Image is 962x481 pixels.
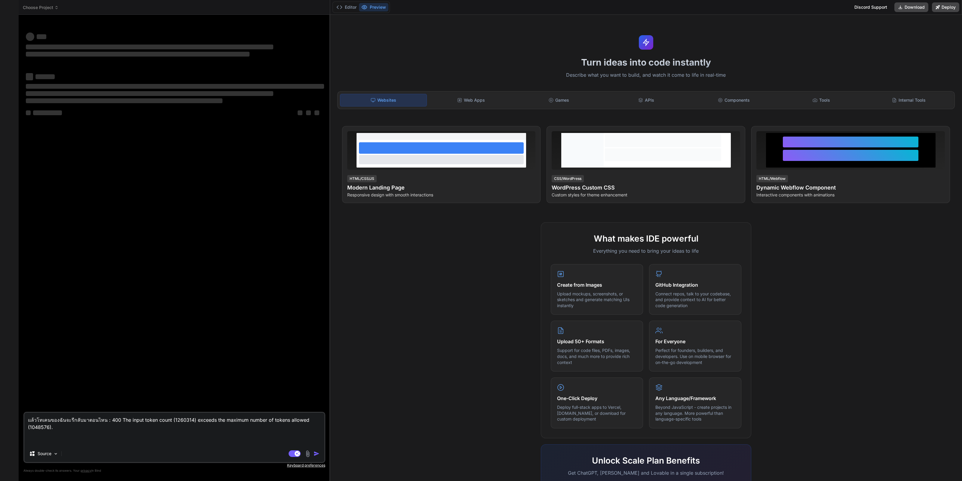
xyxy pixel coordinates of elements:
span: ‌ [314,110,319,115]
p: Keyboard preferences [23,463,325,468]
p: Perfect for founders, builders, and developers. Use on mobile browser for on-the-go development [655,347,735,365]
span: privacy [81,469,91,472]
span: ‌ [26,98,222,103]
p: Get ChatGPT, [PERSON_NAME] and Lovable in a single subscription! [551,469,741,476]
p: Custom styles for theme enhancement [552,192,740,198]
button: Editor [334,3,359,11]
span: ‌ [26,91,273,96]
h1: Turn ideas into code instantly [334,57,958,68]
button: Preview [359,3,388,11]
span: ‌ [306,110,311,115]
div: HTML/Webflow [756,175,788,182]
img: icon [314,451,320,457]
div: APIs [603,94,689,106]
span: ‌ [26,73,33,80]
p: Support for code files, PDFs, images, docs, and much more to provide rich context [557,347,637,365]
h4: Dynamic Webflow Component [756,183,945,192]
p: Source [38,451,51,457]
span: ‌ [26,84,324,89]
span: ‌ [26,32,34,41]
span: ‌ [26,110,31,115]
span: ‌ [33,110,62,115]
p: Beyond JavaScript - create projects in any language. More powerful than language-specific tools [655,404,735,422]
div: Discord Support [851,2,891,12]
p: Deploy full-stack apps to Vercel, [DOMAIN_NAME], or download for custom deployment [557,404,637,422]
p: Connect repos, talk to your codebase, and provide context to AI for better code generation [655,291,735,309]
h4: Upload 50+ Formats [557,338,637,345]
div: Websites [340,94,427,106]
textarea: แล้วโทเคนของฉันจะรีกลับมาตอนไหน : 400 The input token count (1260314) exceeds the maximum number ... [24,413,324,445]
h4: Modern Landing Page [347,183,536,192]
h2: What makes IDE powerful [551,232,741,245]
div: Components [691,94,777,106]
button: Deploy [932,2,959,12]
h4: Any Language/Framework [655,395,735,402]
h4: GitHub Integration [655,281,735,288]
h4: For Everyone [655,338,735,345]
div: Web Apps [428,94,514,106]
div: CSS/WordPress [552,175,584,182]
div: Internal Tools [866,94,952,106]
p: Responsive design with smooth interactions [347,192,536,198]
div: Tools [778,94,865,106]
div: HTML/CSS/JS [347,175,377,182]
div: Games [516,94,602,106]
h4: One-Click Deploy [557,395,637,402]
span: ‌ [298,110,302,115]
p: Always double-check its answers. Your in Bind [23,468,325,473]
span: Choose Project [23,5,59,11]
img: attachment [304,450,311,457]
p: Upload mockups, screenshots, or sketches and generate matching UIs instantly [557,291,637,309]
span: ‌ [26,52,250,57]
span: ‌ [37,34,46,39]
p: Describe what you want to build, and watch it come to life in real-time [334,71,958,79]
h4: WordPress Custom CSS [552,183,740,192]
span: ‌ [35,74,55,79]
img: Pick Models [53,451,58,456]
h2: Unlock Scale Plan Benefits [551,454,741,467]
p: Everything you need to bring your ideas to life [551,247,741,254]
button: Download [894,2,928,12]
h4: Create from Images [557,281,637,288]
span: ‌ [26,45,273,49]
p: Interactive components with animations [756,192,945,198]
